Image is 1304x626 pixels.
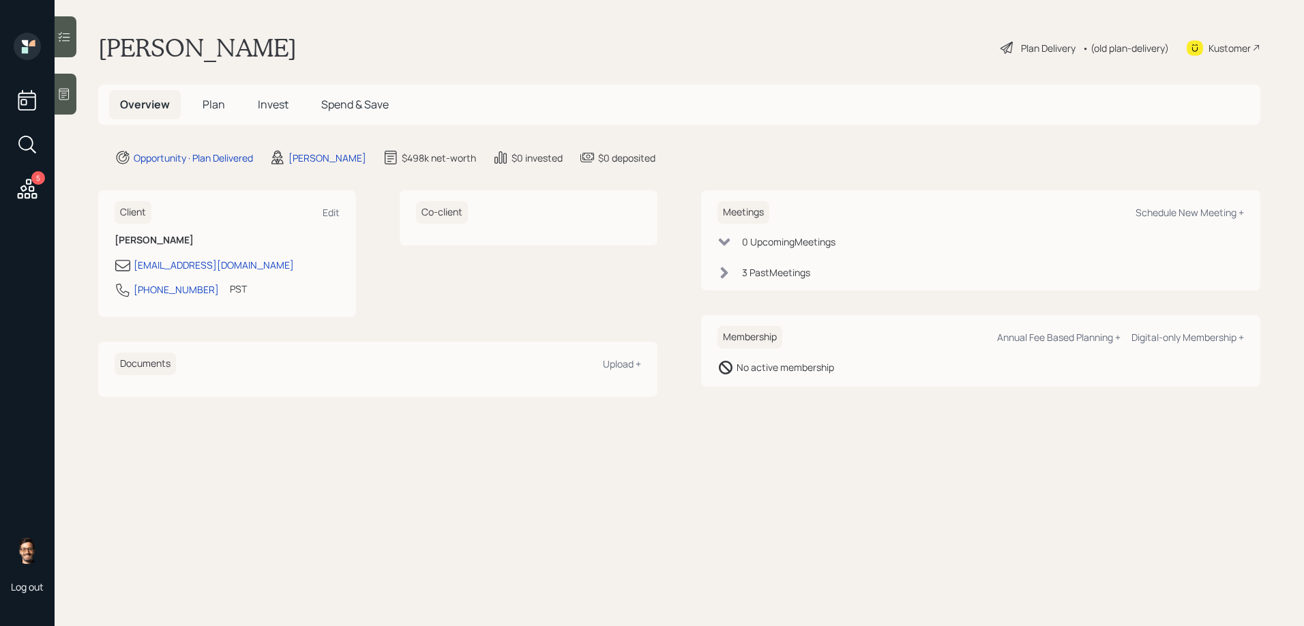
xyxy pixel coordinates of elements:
div: • (old plan-delivery) [1082,41,1169,55]
h6: Membership [717,326,782,348]
div: Annual Fee Based Planning + [997,331,1121,344]
div: $0 invested [512,151,563,165]
span: Overview [120,97,170,112]
div: 0 Upcoming Meeting s [742,235,835,249]
h1: [PERSON_NAME] [98,33,297,63]
div: PST [230,282,247,296]
div: Edit [323,206,340,219]
h6: Client [115,201,151,224]
div: [PHONE_NUMBER] [134,282,219,297]
div: 5 [31,171,45,185]
h6: Meetings [717,201,769,224]
div: $0 deposited [598,151,655,165]
div: Log out [11,580,44,593]
div: Kustomer [1209,41,1251,55]
div: [EMAIL_ADDRESS][DOMAIN_NAME] [134,258,294,272]
h6: Co-client [416,201,468,224]
div: 3 Past Meeting s [742,265,810,280]
span: Invest [258,97,288,112]
div: Schedule New Meeting + [1136,206,1244,219]
h6: Documents [115,353,176,375]
span: Plan [203,97,225,112]
h6: [PERSON_NAME] [115,235,340,246]
img: sami-boghos-headshot.png [14,537,41,564]
div: [PERSON_NAME] [288,151,366,165]
div: Digital-only Membership + [1131,331,1244,344]
div: $498k net-worth [402,151,476,165]
div: No active membership [737,360,834,374]
div: Opportunity · Plan Delivered [134,151,253,165]
span: Spend & Save [321,97,389,112]
div: Upload + [603,357,641,370]
div: Plan Delivery [1021,41,1076,55]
